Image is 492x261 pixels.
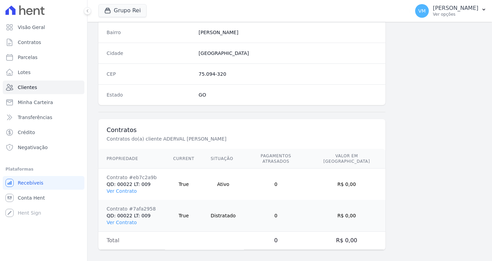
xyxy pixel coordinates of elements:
[199,91,377,98] dd: GO
[3,96,84,109] a: Minha Carteira
[107,220,137,225] a: Ver Contrato
[165,169,203,200] td: True
[3,141,84,154] a: Negativação
[244,169,308,200] td: 0
[3,20,84,34] a: Visão Geral
[18,24,45,31] span: Visão Geral
[3,191,84,205] a: Conta Hent
[3,176,84,190] a: Recebíveis
[203,200,244,232] td: Distratado
[18,129,35,136] span: Crédito
[244,232,308,250] td: 0
[18,69,31,76] span: Lotes
[107,205,157,212] div: Contrato #7afa2958
[3,50,84,64] a: Parcelas
[3,111,84,124] a: Transferências
[98,4,147,17] button: Grupo Rei
[244,200,308,232] td: 0
[410,1,492,20] button: VM [PERSON_NAME] Ver opções
[308,169,385,200] td: R$ 0,00
[107,188,137,194] a: Ver Contrato
[98,149,165,169] th: Propriedade
[107,71,193,77] dt: CEP
[98,169,165,200] td: QD: 00022 LT: 009
[98,232,165,250] td: Total
[203,149,244,169] th: Situação
[3,66,84,79] a: Lotes
[98,200,165,232] td: QD: 00022 LT: 009
[308,232,385,250] td: R$ 0,00
[107,126,377,134] h3: Contratos
[18,99,53,106] span: Minha Carteira
[199,71,377,77] dd: 75.094-320
[199,29,377,36] dd: [PERSON_NAME]
[165,200,203,232] td: True
[107,50,193,57] dt: Cidade
[107,174,157,181] div: Contrato #eb7c2a9b
[107,29,193,36] dt: Bairro
[3,35,84,49] a: Contratos
[18,179,43,186] span: Recebíveis
[18,114,52,121] span: Transferências
[308,200,385,232] td: R$ 0,00
[199,50,377,57] dd: [GEOGRAPHIC_DATA]
[203,169,244,200] td: Ativo
[418,9,426,13] span: VM
[18,194,45,201] span: Conta Hent
[244,149,308,169] th: Pagamentos Atrasados
[5,165,82,173] div: Plataformas
[18,54,38,61] span: Parcelas
[18,84,37,91] span: Clientes
[18,39,41,46] span: Contratos
[165,149,203,169] th: Current
[433,5,478,12] p: [PERSON_NAME]
[3,81,84,94] a: Clientes
[107,135,336,142] p: Contratos do(a) cliente ADERVAL [PERSON_NAME]
[107,91,193,98] dt: Estado
[433,12,478,17] p: Ver opções
[308,149,385,169] th: Valor em [GEOGRAPHIC_DATA]
[18,144,48,151] span: Negativação
[3,126,84,139] a: Crédito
